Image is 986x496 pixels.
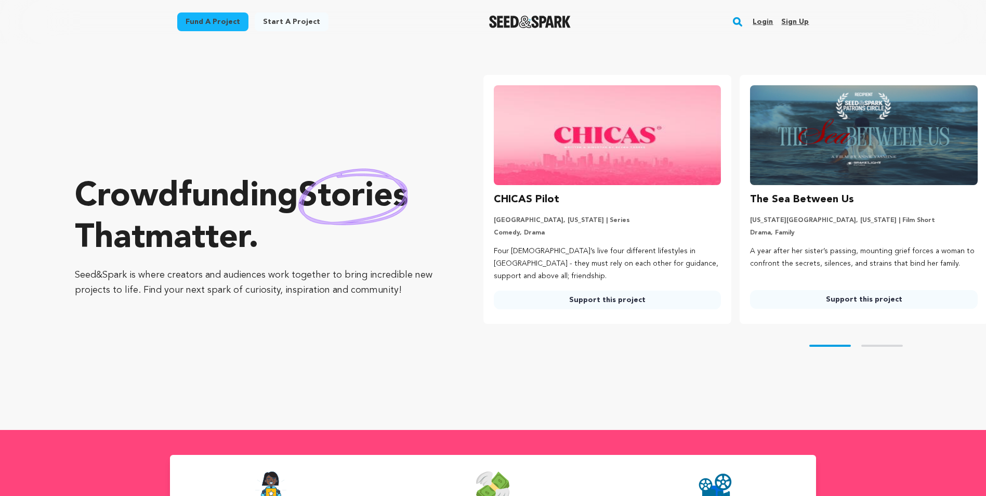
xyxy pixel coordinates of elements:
a: Support this project [494,291,721,309]
a: Support this project [750,290,978,309]
p: Crowdfunding that . [75,176,442,259]
p: A year after her sister’s passing, mounting grief forces a woman to confront the secrets, silence... [750,245,978,270]
span: matter [145,222,248,255]
p: Four [DEMOGRAPHIC_DATA]’s live four different lifestyles in [GEOGRAPHIC_DATA] - they must rely on... [494,245,721,282]
img: The Sea Between Us image [750,85,978,185]
h3: CHICAS Pilot [494,191,559,208]
p: [GEOGRAPHIC_DATA], [US_STATE] | Series [494,216,721,225]
p: Seed&Spark is where creators and audiences work together to bring incredible new projects to life... [75,268,442,298]
img: CHICAS Pilot image [494,85,721,185]
a: Sign up [781,14,809,30]
p: Comedy, Drama [494,229,721,237]
p: Drama, Family [750,229,978,237]
a: Login [753,14,773,30]
a: Fund a project [177,12,248,31]
a: Start a project [255,12,328,31]
p: [US_STATE][GEOGRAPHIC_DATA], [US_STATE] | Film Short [750,216,978,225]
img: Seed&Spark Logo Dark Mode [489,16,571,28]
a: Seed&Spark Homepage [489,16,571,28]
h3: The Sea Between Us [750,191,854,208]
img: hand sketched image [298,168,408,225]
